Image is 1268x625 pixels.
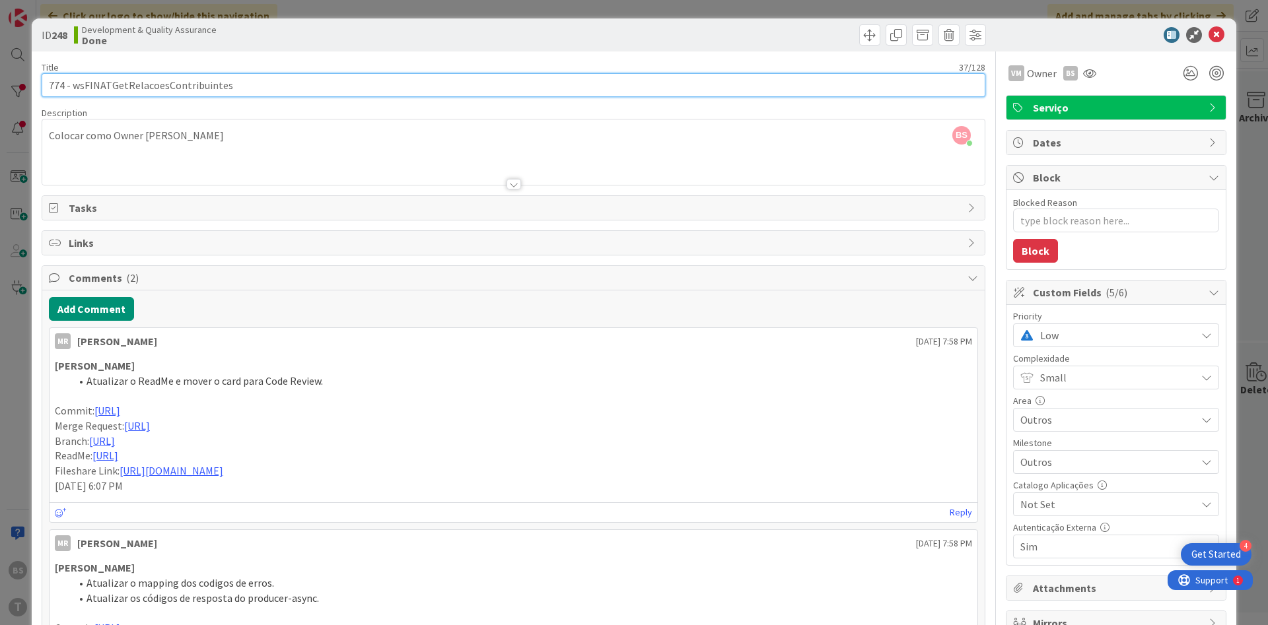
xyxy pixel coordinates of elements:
span: Atualizar o ReadMe e mover o card para Code Review. [87,374,323,387]
span: Small [1040,368,1189,387]
span: ReadMe: [55,449,92,462]
input: type card name here... [42,73,985,97]
span: Outros [1020,411,1189,429]
b: 248 [52,28,67,42]
a: [URL][DOMAIN_NAME] [120,464,223,477]
div: Catalogo Aplicações [1013,480,1219,490]
p: Colocar como Owner [PERSON_NAME] [49,128,978,143]
span: Atualizar o mapping dos codigos de erros. [87,576,274,589]
span: Support [28,2,60,18]
span: [DATE] 7:58 PM [916,537,972,550]
div: Autenticação Externa [1013,523,1219,532]
span: ID [42,27,67,43]
span: Low [1040,326,1189,345]
div: [PERSON_NAME] [77,535,157,551]
div: BS [1063,66,1078,81]
span: ( 2 ) [126,271,139,284]
div: Complexidade [1013,354,1219,363]
div: 1 [69,5,72,16]
span: Atualizar os códigos de resposta do producer-async. [87,591,319,605]
span: Block [1033,170,1202,185]
span: Dates [1033,135,1202,150]
strong: [PERSON_NAME] [55,359,135,372]
div: [PERSON_NAME] [77,333,157,349]
div: Open Get Started checklist, remaining modules: 4 [1181,543,1251,566]
a: [URL] [124,419,150,432]
label: Title [42,61,59,73]
b: Done [82,35,217,46]
label: Blocked Reason [1013,197,1077,209]
span: Serviço [1033,100,1202,115]
div: MR [55,333,71,349]
span: Commit: [55,404,94,417]
span: Outros [1020,453,1189,471]
div: MR [55,535,71,551]
span: Owner [1027,65,1057,81]
div: Get Started [1191,548,1241,561]
strong: [PERSON_NAME] [55,561,135,574]
span: Description [42,107,87,119]
a: Reply [950,504,972,521]
span: Merge Request: [55,419,124,432]
a: [URL] [92,449,118,462]
span: Attachments [1033,580,1202,596]
span: Not Set [1020,495,1189,513]
div: 4 [1240,540,1251,552]
span: [DATE] 7:58 PM [916,335,972,348]
span: Development & Quality Assurance [82,24,217,35]
span: ( 5/6 ) [1106,286,1127,299]
span: [DATE] 6:07 PM [55,479,123,492]
a: [URL] [89,434,115,447]
span: BS [952,126,971,145]
span: Tasks [69,200,961,216]
a: [URL] [94,404,120,417]
div: 37 / 128 [63,61,985,73]
button: Add Comment [49,297,134,321]
button: Block [1013,239,1058,263]
div: VM [1008,65,1024,81]
span: Links [69,235,961,251]
span: Custom Fields [1033,284,1202,300]
span: Comments [69,270,961,286]
span: Branch: [55,434,89,447]
span: Sim [1020,537,1189,556]
span: Fileshare Link: [55,464,120,477]
div: Priority [1013,312,1219,321]
div: Area [1013,396,1219,405]
div: Milestone [1013,438,1219,447]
